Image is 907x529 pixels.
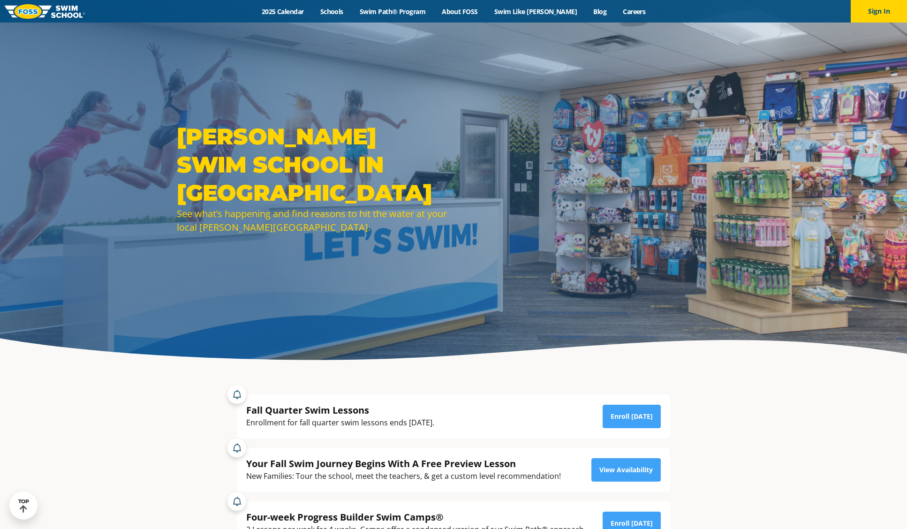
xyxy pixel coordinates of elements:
[486,7,585,16] a: Swim Like [PERSON_NAME]
[615,7,654,16] a: Careers
[603,405,661,428] a: Enroll [DATE]
[253,7,312,16] a: 2025 Calendar
[246,457,561,470] div: Your Fall Swim Journey Begins With A Free Preview Lesson
[5,4,85,19] img: FOSS Swim School Logo
[585,7,615,16] a: Blog
[351,7,433,16] a: Swim Path® Program
[246,416,434,429] div: Enrollment for fall quarter swim lessons ends [DATE].
[246,511,586,523] div: Four-week Progress Builder Swim Camps®
[246,404,434,416] div: Fall Quarter Swim Lessons
[18,499,29,513] div: TOP
[434,7,486,16] a: About FOSS
[246,470,561,483] div: New Families: Tour the school, meet the teachers, & get a custom level recommendation!
[177,207,449,234] div: See what’s happening and find reasons to hit the water at your local [PERSON_NAME][GEOGRAPHIC_DATA].
[177,122,449,207] h1: [PERSON_NAME] Swim School in [GEOGRAPHIC_DATA]
[591,458,661,482] a: View Availability
[312,7,351,16] a: Schools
